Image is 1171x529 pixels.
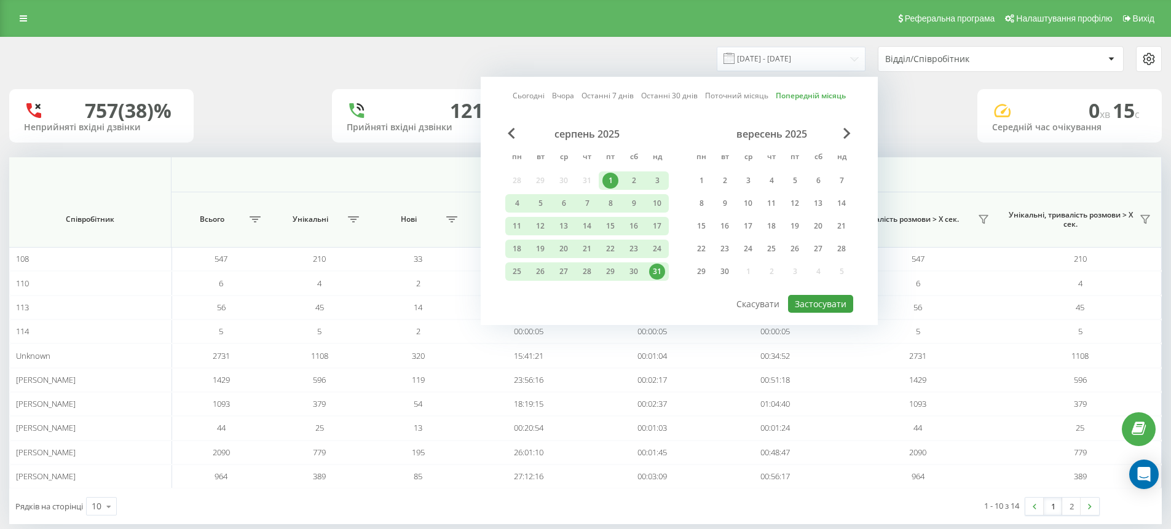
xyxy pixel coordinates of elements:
span: 0 [1089,97,1113,123]
div: чт 18 вер 2025 р. [760,217,783,235]
div: вт 2 вер 2025 р. [713,171,736,190]
div: 6 [556,195,572,211]
div: Неприйняті вхідні дзвінки [24,122,179,133]
abbr: неділя [648,149,666,167]
div: ср 13 серп 2025 р. [552,217,575,235]
div: 17 [649,218,665,234]
div: 13 [556,218,572,234]
div: пн 18 серп 2025 р. [505,240,529,258]
div: вт 16 вер 2025 р. [713,217,736,235]
div: 1218 [450,99,494,122]
div: нд 24 серп 2025 р. [645,240,669,258]
div: вт 23 вер 2025 р. [713,240,736,258]
div: 27 [810,241,826,257]
div: пн 8 вер 2025 р. [690,194,713,213]
div: пт 22 серп 2025 р. [599,240,622,258]
td: 00:00:05 [467,319,590,343]
div: пт 8 серп 2025 р. [599,194,622,213]
td: 18:19:15 [467,392,590,416]
div: 17 [740,218,756,234]
div: 18 [763,218,779,234]
span: 2 [416,278,420,289]
span: Реферальна програма [905,14,995,23]
div: ср 6 серп 2025 р. [552,194,575,213]
div: 14 [579,218,595,234]
div: Прийняті вхідні дзвінки [347,122,502,133]
div: нд 14 вер 2025 р. [830,194,853,213]
div: 1 [602,173,618,189]
div: чт 25 вер 2025 р. [760,240,783,258]
div: Середній час очікування [992,122,1147,133]
span: 2731 [909,350,926,361]
span: 547 [912,253,925,264]
td: 00:34:52 [714,343,837,367]
a: Останні 30 днів [641,90,698,101]
abbr: середа [739,149,757,167]
a: Останні 7 днів [582,90,634,101]
span: 210 [313,253,326,264]
span: Next Month [843,128,851,139]
span: 15 [1113,97,1140,123]
span: 56 [913,302,922,313]
div: 18 [509,241,525,257]
div: 22 [693,241,709,257]
span: 389 [313,471,326,482]
span: 6 [219,278,223,289]
div: 30 [717,264,733,280]
span: 110 [16,278,29,289]
abbr: четвер [762,149,781,167]
div: пн 25 серп 2025 р. [505,262,529,281]
td: 15:41:21 [467,343,590,367]
div: пт 1 серп 2025 р. [599,171,622,190]
div: 14 [834,195,850,211]
div: вт 12 серп 2025 р. [529,217,552,235]
td: 23:56:16 [467,368,590,392]
span: 25 [1076,422,1084,433]
div: чт 7 серп 2025 р. [575,194,599,213]
div: пт 19 вер 2025 р. [783,217,806,235]
td: 00:21:49 [467,296,590,319]
div: 19 [532,241,548,257]
span: 1108 [311,350,328,361]
div: 757 (38)% [85,99,172,122]
div: 12 [787,195,803,211]
div: сб 16 серп 2025 р. [622,217,645,235]
span: 195 [412,447,425,458]
span: 113 [16,302,29,313]
div: Відділ/Співробітник [885,54,1032,65]
div: ср 24 вер 2025 р. [736,240,760,258]
div: 25 [763,241,779,257]
div: чт 4 вер 2025 р. [760,171,783,190]
div: 12 [532,218,548,234]
td: 00:48:47 [714,441,837,464]
button: Скасувати [730,295,786,313]
div: сб 20 вер 2025 р. [806,217,830,235]
div: чт 21 серп 2025 р. [575,240,599,258]
span: Співробітник [23,214,157,224]
span: Унікальні, тривалість розмови > Х сек. [1006,210,1136,229]
span: 2090 [909,447,926,458]
abbr: п’ятниця [601,149,620,167]
span: Тривалість розмови > Х сек. [843,214,974,224]
div: ср 10 вер 2025 р. [736,194,760,213]
span: 33 [414,253,422,264]
span: 13 [414,422,422,433]
span: 2731 [213,350,230,361]
td: 00:01:04 [590,343,713,367]
div: вт 9 вер 2025 р. [713,194,736,213]
span: 964 [215,471,227,482]
div: 2 [626,173,642,189]
span: [PERSON_NAME] [16,447,76,458]
div: 30 [626,264,642,280]
span: 56 [217,302,226,313]
span: Всі дзвінки [227,170,1106,179]
span: 4 [317,278,321,289]
span: 320 [412,350,425,361]
div: 3 [649,173,665,189]
div: сб 9 серп 2025 р. [622,194,645,213]
span: 4 [1078,278,1082,289]
div: 9 [717,195,733,211]
span: 45 [1076,302,1084,313]
span: 1108 [1071,350,1089,361]
abbr: понеділок [508,149,526,167]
